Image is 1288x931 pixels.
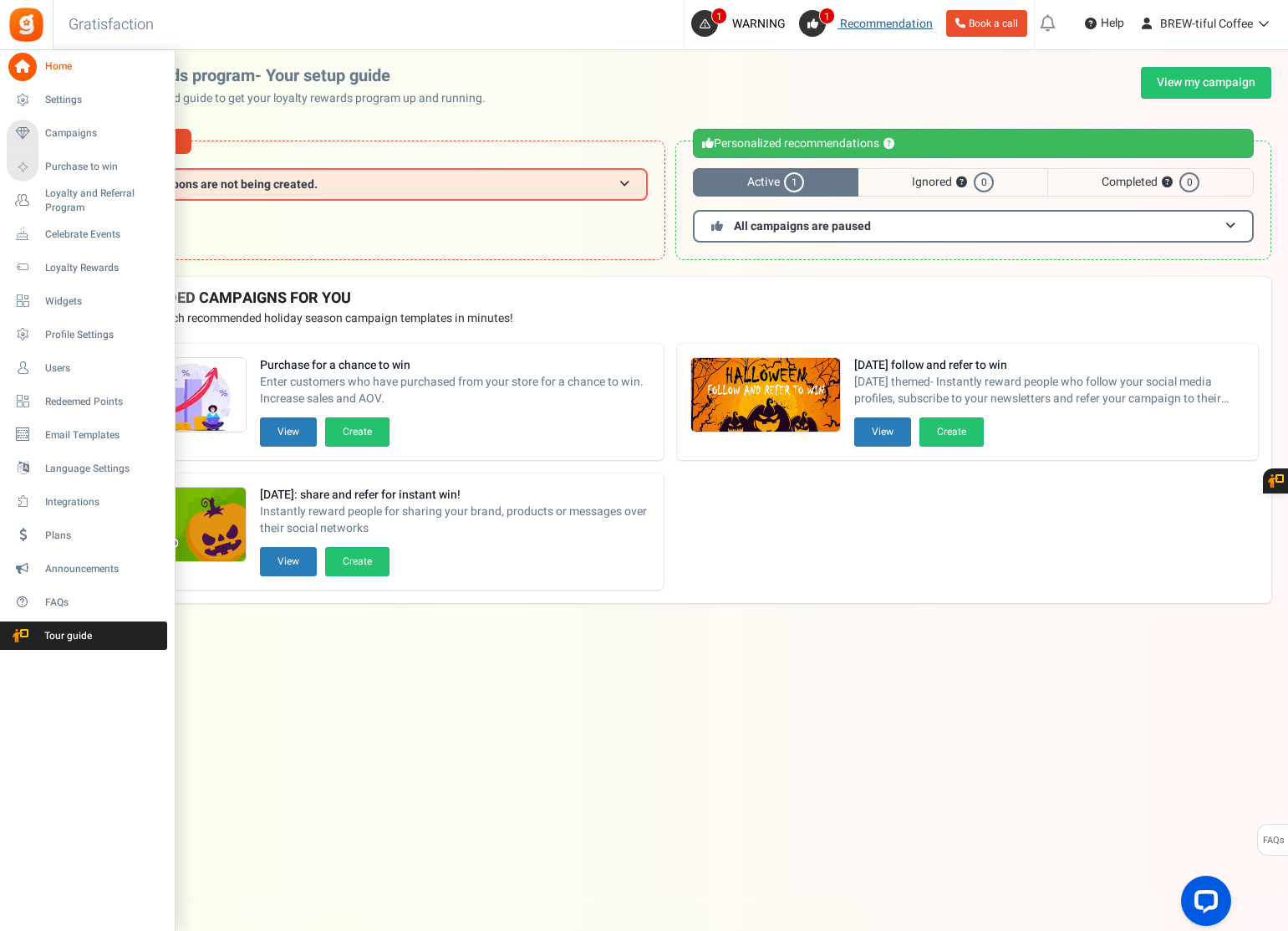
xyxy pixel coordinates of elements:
strong: [DATE] follow and refer to win [854,357,1245,374]
a: 1 WARNING [691,10,792,37]
a: Announcements [7,555,167,583]
a: 1 Recommendation [799,10,939,37]
span: Completed [1047,168,1254,197]
span: Fail! Coupons are not being created. [125,178,318,191]
a: Profile Settings [7,320,167,349]
img: Recommended Campaigns [691,358,840,433]
img: Gratisfaction [8,6,45,43]
span: FAQs [45,596,162,610]
span: 0 [1179,172,1199,192]
h4: RECOMMENDED CAMPAIGNS FOR YOU [83,290,1258,307]
span: Loyalty Rewards [45,261,162,275]
button: Create [325,417,389,447]
span: Purchase to win [45,160,162,174]
span: Tour guide [8,629,125,643]
button: Create [919,417,984,447]
span: WARNING [732,15,786,33]
span: Integrations [45,495,162,509]
span: Loyalty and Referral Program [45,187,167,215]
button: View [260,547,317,576]
button: ? [883,139,894,150]
span: Celebrate Events [45,228,162,242]
span: Language Settings [45,462,162,476]
a: View my campaign [1141,67,1271,99]
a: Settings [7,86,167,115]
span: 1 [711,8,727,24]
span: Widgets [45,294,162,309]
span: Recommendation [840,15,933,33]
a: Plans [7,521,167,550]
span: Help [1097,15,1124,32]
span: Campaigns [45,126,162,141]
span: Instantly reward people for sharing your brand, products or messages over their social networks [260,504,650,537]
button: ? [1162,177,1173,188]
span: BREW-tiful Coffee [1160,15,1253,33]
span: FAQs [1262,825,1285,857]
a: Redeemed Points [7,387,167,416]
a: FAQs [7,588,167,616]
a: Email Templates [7,421,167,449]
p: Use this personalized guide to get your loyalty rewards program up and running. [69,90,499,107]
button: View [854,417,911,447]
a: Loyalty and Referral Program [7,187,167,215]
strong: [DATE]: share and refer for instant win! [260,487,650,504]
span: Profile Settings [45,328,162,342]
h2: Loyalty rewards program- Your setup guide [69,67,499,85]
span: Ignored [858,168,1047,197]
a: Purchase to win [7,153,167,182]
span: Settings [45,93,162,107]
a: Celebrate Events [7,220,167,248]
span: [DATE] themed- Instantly reward people who follow your social media profiles, subscribe to your n... [854,374,1245,407]
span: Plans [45,529,162,543]
button: ? [956,177,967,188]
span: Redeemed Points [45,395,162,409]
a: Widgets [7,287,167,315]
span: Enter customers who have purchased from your store for a chance to win. Increase sales and AOV. [260,374,650,407]
a: Campaigns [7,120,167,148]
p: Preview and launch recommended holiday season campaign templates in minutes! [83,310,1258,327]
a: Loyalty Rewards [7,253,167,282]
button: View [260,417,317,447]
span: Home [45,59,162,74]
span: 0 [974,172,994,192]
span: 1 [819,8,835,24]
a: Integrations [7,488,167,516]
span: Active [693,168,858,197]
a: Users [7,354,167,382]
strong: Purchase for a chance to win [260,357,650,374]
div: Personalized recommendations [693,129,1254,158]
span: Users [45,361,162,376]
a: Language Settings [7,454,167,483]
span: Announcements [45,562,162,576]
a: Home [7,53,167,81]
span: 1 [784,172,804,192]
a: Help [1078,10,1131,37]
span: All campaigns are paused [734,217,871,235]
span: Email Templates [45,428,162,442]
h3: Gratisfaction [50,8,172,42]
a: Book a call [946,10,1027,37]
button: Create [325,547,389,576]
